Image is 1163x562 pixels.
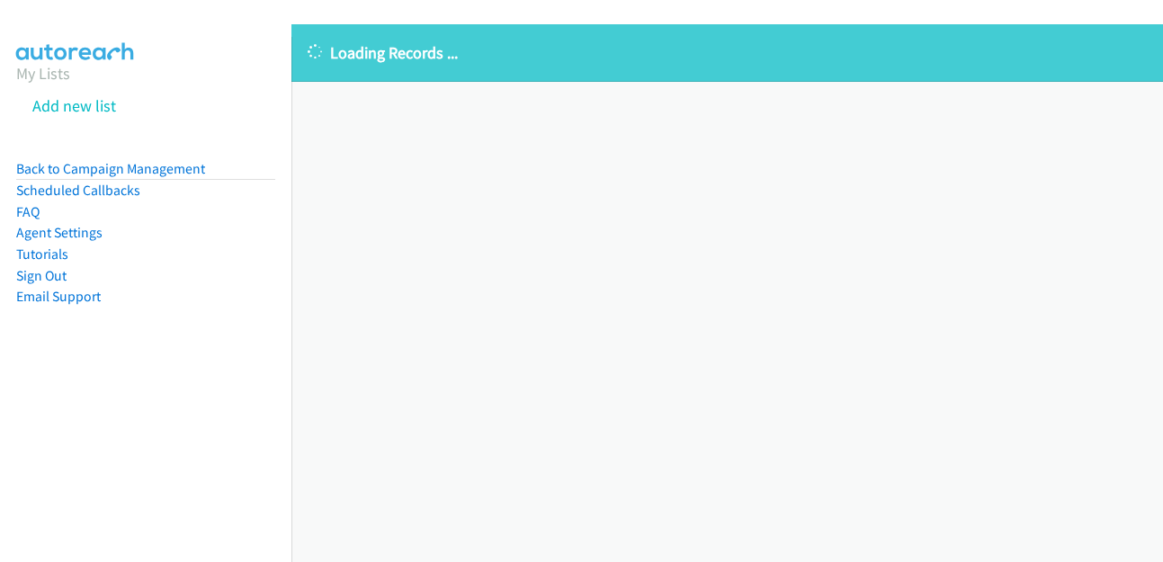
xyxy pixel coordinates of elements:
[16,224,103,241] a: Agent Settings
[32,95,116,116] a: Add new list
[16,160,205,177] a: Back to Campaign Management
[16,245,68,263] a: Tutorials
[16,288,101,305] a: Email Support
[16,267,67,284] a: Sign Out
[16,63,70,84] a: My Lists
[308,40,1147,65] p: Loading Records ...
[16,182,140,199] a: Scheduled Callbacks
[16,203,40,220] a: FAQ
